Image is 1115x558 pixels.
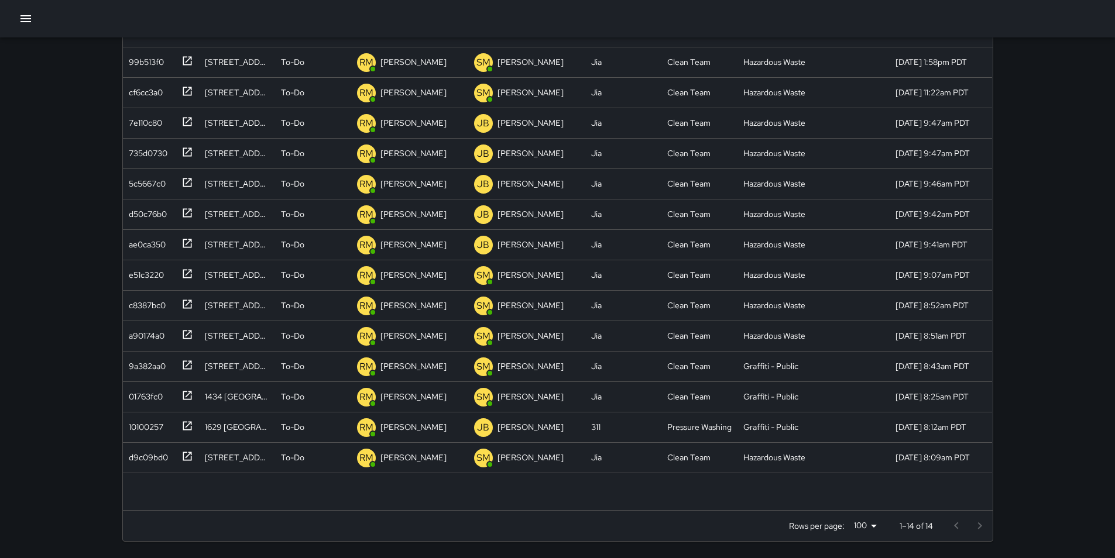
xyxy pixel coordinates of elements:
div: Hazardous Waste [743,147,805,159]
p: [PERSON_NAME] [380,452,447,463]
div: Jia [591,391,602,402]
p: [PERSON_NAME] [380,330,447,342]
p: To-Do [281,117,304,129]
p: SM [476,360,490,374]
div: d9c09bd0 [124,447,168,463]
p: RM [359,147,373,161]
div: 1355 Market Street [205,208,269,220]
p: [PERSON_NAME] [498,452,564,463]
p: To-Do [281,330,304,342]
p: [PERSON_NAME] [380,147,447,159]
div: 9a382aa0 [124,356,166,372]
div: Clean Team [667,330,711,342]
div: 9/8/2025, 9:47am PDT [896,147,970,159]
div: Clean Team [667,208,711,220]
p: RM [359,329,373,343]
div: Clean Team [667,178,711,190]
p: [PERSON_NAME] [498,330,564,342]
p: [PERSON_NAME] [498,391,564,402]
div: Graffiti - Public [743,360,798,372]
div: 9/8/2025, 11:22am PDT [896,87,969,98]
div: Hazardous Waste [743,87,805,98]
div: Hazardous Waste [743,269,805,281]
div: 735d0730 [124,143,167,159]
div: 44 9th Street [205,178,269,190]
div: 9/8/2025, 9:42am PDT [896,208,970,220]
div: 9/8/2025, 8:52am PDT [896,299,969,311]
div: 50 9th Street [205,147,269,159]
p: [PERSON_NAME] [498,269,564,281]
div: ae0ca350 [124,234,166,250]
p: JB [477,238,489,252]
p: [PERSON_NAME] [498,299,564,311]
p: SM [476,268,490,283]
p: Rows per page: [789,520,845,532]
div: Clean Team [667,299,711,311]
div: 9/8/2025, 9:47am PDT [896,117,970,129]
p: [PERSON_NAME] [498,117,564,129]
p: To-Do [281,147,304,159]
div: a90174a0 [124,325,164,342]
div: 12 10th Street [205,239,269,250]
div: Hazardous Waste [743,56,805,68]
p: To-Do [281,391,304,402]
div: 1375 Market Street [205,452,269,463]
p: [PERSON_NAME] [380,421,447,433]
p: [PERSON_NAME] [380,299,447,311]
p: To-Do [281,421,304,433]
div: 9/8/2025, 1:58pm PDT [896,56,967,68]
p: [PERSON_NAME] [380,56,447,68]
div: 1629 Market Street [205,421,269,433]
div: 1415 Market Street [205,87,269,98]
p: RM [359,421,373,435]
div: d50c76b0 [124,204,167,220]
p: JB [477,208,489,222]
div: Hazardous Waste [743,452,805,463]
div: 1 South Van Ness Avenue [205,330,269,342]
p: To-Do [281,178,304,190]
p: To-Do [281,239,304,250]
p: JB [477,421,489,435]
div: Hazardous Waste [743,299,805,311]
div: 9/8/2025, 8:09am PDT [896,452,970,463]
p: [PERSON_NAME] [498,360,564,372]
p: SM [476,56,490,70]
div: 55 South Van Ness Avenue [205,269,269,281]
p: [PERSON_NAME] [498,421,564,433]
div: Jia [591,117,602,129]
p: [PERSON_NAME] [380,208,447,220]
p: RM [359,299,373,313]
div: Hazardous Waste [743,330,805,342]
div: 9/8/2025, 8:12am PDT [896,421,966,433]
div: Jia [591,178,602,190]
p: [PERSON_NAME] [380,117,447,129]
p: RM [359,116,373,130]
p: [PERSON_NAME] [498,239,564,250]
p: [PERSON_NAME] [380,239,447,250]
div: Hazardous Waste [743,178,805,190]
div: Hazardous Waste [743,208,805,220]
p: 1–14 of 14 [900,520,933,532]
div: Jia [591,452,602,463]
p: SM [476,390,490,404]
div: 10100257 [124,416,163,433]
p: To-Do [281,269,304,281]
p: [PERSON_NAME] [498,56,564,68]
p: [PERSON_NAME] [380,269,447,281]
div: c8387bc0 [124,295,166,311]
div: Jia [591,239,602,250]
p: RM [359,451,373,465]
p: JB [477,177,489,191]
p: [PERSON_NAME] [498,87,564,98]
div: 9/8/2025, 8:51am PDT [896,330,966,342]
div: 9/8/2025, 8:43am PDT [896,360,969,372]
div: 43 11th Street [205,360,269,372]
p: [PERSON_NAME] [498,208,564,220]
p: [PERSON_NAME] [380,87,447,98]
div: Graffiti - Public [743,421,798,433]
div: Jia [591,208,602,220]
p: To-Do [281,87,304,98]
div: 9/8/2025, 9:41am PDT [896,239,968,250]
div: 9/8/2025, 9:46am PDT [896,178,970,190]
div: 99b513f0 [124,51,164,68]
